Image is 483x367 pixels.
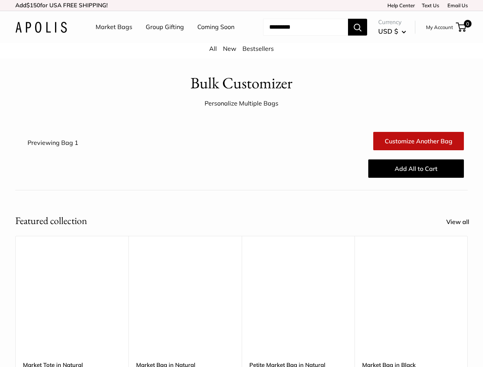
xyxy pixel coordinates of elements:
a: My Account [426,23,453,32]
span: Currency [378,17,406,28]
a: Bestsellers [242,45,274,52]
a: Coming Soon [197,21,234,33]
a: Text Us [422,2,439,8]
span: Previewing Bag 1 [28,139,78,146]
h2: Featured collection [15,213,87,228]
a: 0 [457,23,466,32]
span: USD $ [378,27,398,35]
a: Market Bags [96,21,132,33]
a: Help Center [385,2,415,8]
img: Apolis [15,22,67,33]
a: description_Make it yours with custom printed text.description_The Original Market bag in its 4 n... [23,255,121,353]
span: 0 [464,20,472,28]
a: Email Us [445,2,468,8]
input: Search... [263,19,348,36]
button: USD $ [378,25,406,37]
a: Customize Another Bag [373,132,464,150]
a: Market Bag in NaturalMarket Bag in Natural [136,255,234,353]
span: $150 [26,2,40,9]
div: Personalize Multiple Bags [205,98,278,109]
a: Petite Market Bag in Naturaldescription_Effortless style that elevates every moment [249,255,347,353]
a: View all [446,216,478,228]
h1: Bulk Customizer [190,72,293,94]
a: Market Bag in BlackMarket Bag in Black [362,255,460,353]
a: New [223,45,236,52]
button: Search [348,19,367,36]
a: Group Gifting [146,21,184,33]
a: All [209,45,217,52]
button: Add All to Cart [368,159,464,178]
